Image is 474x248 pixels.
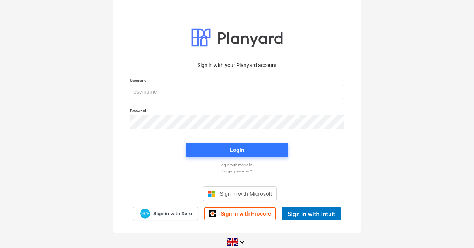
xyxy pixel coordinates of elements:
p: Password [130,108,344,115]
span: Sign in with Procore [221,210,271,217]
a: Log in with magic link [126,163,348,167]
img: Xero logo [140,209,150,219]
i: keyboard_arrow_down [238,238,247,247]
p: Username [130,78,344,84]
a: Sign in with Procore [204,207,276,220]
p: Sign in with your Planyard account [130,62,344,69]
button: Login [186,143,288,157]
span: Sign in with Xero [153,210,192,217]
div: Login [230,145,244,155]
a: Sign in with Xero [133,207,199,220]
a: Forgot password? [126,169,348,174]
span: Sign in with Microsoft [220,191,272,197]
input: Username [130,85,344,99]
img: Microsoft logo [208,190,215,198]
